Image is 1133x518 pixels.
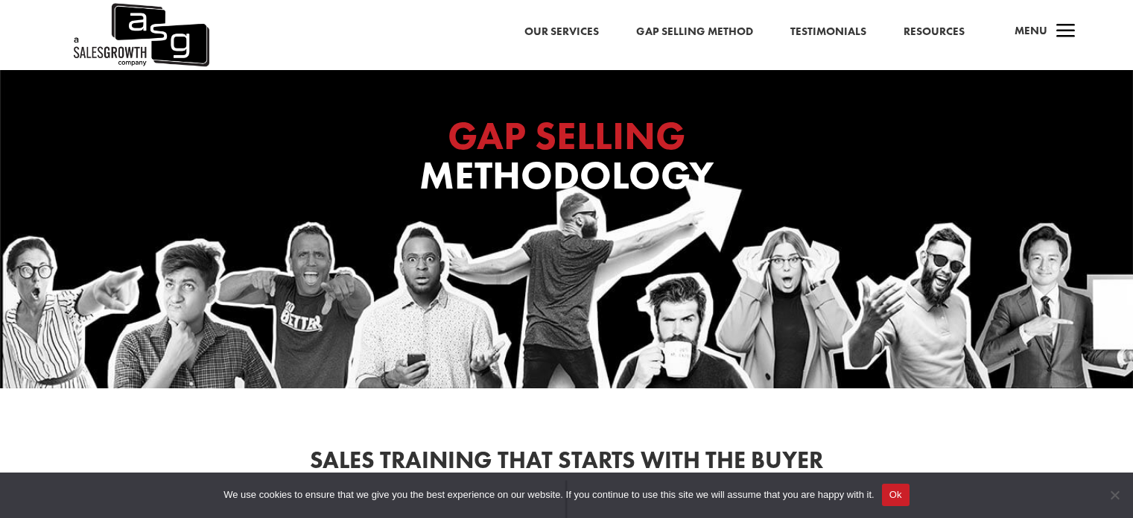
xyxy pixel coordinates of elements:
[448,110,685,161] span: GAP SELLING
[269,116,865,203] h1: Methodology
[636,22,753,42] a: Gap Selling Method
[165,449,969,480] h2: Sales Training That Starts With the Buyer
[1107,487,1122,502] span: No
[223,487,874,502] span: We use cookies to ensure that we give you the best experience on our website. If you continue to ...
[904,22,965,42] a: Resources
[790,22,866,42] a: Testimonials
[1051,17,1081,47] span: a
[1015,23,1047,38] span: Menu
[524,22,599,42] a: Our Services
[882,484,910,506] button: Ok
